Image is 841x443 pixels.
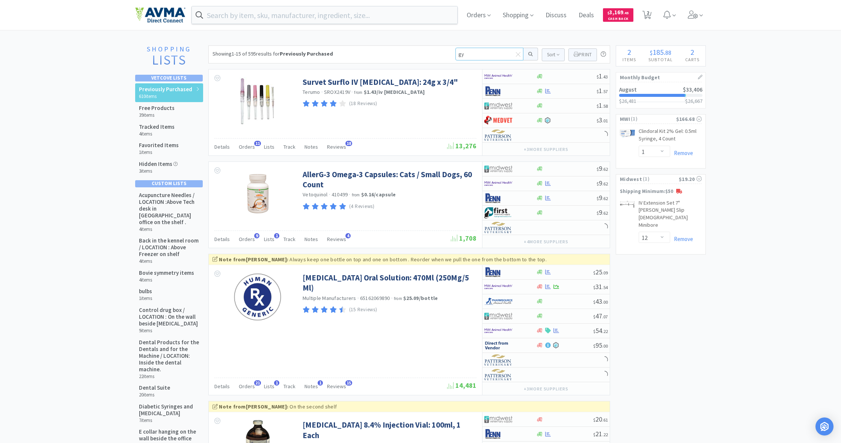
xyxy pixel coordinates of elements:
span: ( 1 ) [630,115,676,123]
span: . 09 [602,270,608,276]
h4: Carts [679,56,705,63]
span: . 22 [602,328,608,334]
span: Orders [239,383,255,390]
span: Notes [304,143,318,150]
span: 2 [627,47,631,57]
span: . 62 [602,181,608,187]
span: 9 [597,193,608,202]
h2: Lists [139,53,199,68]
div: $19.20 [679,175,702,183]
h2: August [619,87,637,92]
div: Open Intercom Messenger [815,417,833,435]
span: 15 [345,380,352,386]
strong: $1.43 / iv [MEDICAL_DATA] [364,89,425,95]
span: $ [597,166,599,172]
span: 410499 [332,191,348,198]
div: $166.68 [676,115,702,123]
span: 21 [254,380,261,386]
div: . [642,48,679,56]
span: $ [597,89,599,94]
h5: Previously Purchased [139,86,192,93]
span: Reviews [327,143,346,150]
span: SROX2419V [324,89,350,95]
h5: Favorited Items [139,142,179,149]
span: 25 [593,268,608,276]
span: $ [593,328,595,334]
h6: 4 items [139,258,199,264]
span: Details [214,236,230,243]
span: · [329,191,330,198]
span: 20 [593,415,608,423]
span: . 01 [602,118,608,124]
img: e4e33dab9f054f5782a47901c742baa9_102.png [135,7,185,23]
img: 4dd14cff54a648ac9e977f0c5da9bc2e_5.png [484,163,512,175]
a: August$33,406$26,481$26,667 [616,82,705,108]
a: ShoppingLists [135,45,203,71]
div: Vetcove Lists [135,75,203,81]
button: +4more suppliers [520,237,572,247]
a: Terumo [303,89,320,95]
span: $ [597,181,599,187]
span: Track [283,383,295,390]
span: · [391,295,393,301]
span: 1 [274,380,279,386]
span: . 57 [602,89,608,94]
span: · [351,89,353,95]
h5: E collar hanging on the wall beside the office [139,428,199,442]
button: Sort [542,48,565,61]
a: IV Extension Set 7" [PERSON_NAME] Slip [DEMOGRAPHIC_DATA] Minibore [639,199,702,232]
button: Print [568,48,597,61]
span: from [352,192,360,197]
input: Filter results... [455,48,523,60]
a: 2 [639,13,655,20]
span: . 45 [623,11,629,15]
img: f6b2451649754179b5b4e0c70c3f7cb0_2.png [484,325,512,336]
a: Remove [670,149,693,157]
span: 185 [653,47,664,57]
h5: Dental Suite [139,384,170,391]
span: $ [593,299,595,305]
span: 88 [665,49,671,56]
span: 1 [318,380,323,386]
span: . 58 [602,103,608,109]
div: Custom Lists [135,180,203,187]
span: from [354,90,362,95]
a: Discuss [543,12,570,19]
a: Clindoral Kit 2% Gel: 0.5ml Syringe, 4 Count [639,128,702,145]
h6: 39 items [139,112,175,118]
a: Vetoquinol [303,191,328,198]
img: bdd3c0f4347043b9a893056ed883a29a_120.png [484,115,512,126]
span: $ [597,118,599,124]
strong: $0.16 / capsule [361,191,396,198]
a: $3,169.45Cash Back [603,5,633,25]
span: Details [214,383,230,390]
div: On the second shelf [213,402,606,411]
span: Orders [239,143,255,150]
img: e1133ece90fa4a959c5ae41b0808c578_9.png [484,428,512,440]
a: [MEDICAL_DATA] 8.4% Injection Vial: 100ml, 1 Each [303,420,475,440]
h6: 4 items [139,226,199,232]
span: Orders [239,236,255,243]
img: ae39d3aaede148de8677b5f1acb9f7d1_113292.jpeg [236,77,279,126]
h3: $ [685,98,702,104]
span: 47 [593,312,608,320]
span: 95 [593,341,608,350]
a: Free Products 39items [135,102,203,121]
span: 1 [597,86,608,95]
h5: Hidden Items [139,161,178,167]
p: (4 Reviews) [349,203,375,211]
span: $ [650,49,653,56]
span: . 54 [602,285,608,290]
a: Deals [576,12,597,19]
h6: 3 items [139,168,178,174]
h6: 1 items [139,295,152,301]
a: [MEDICAL_DATA] Oral Solution: 470Ml (250Mg/5 Ml) [303,273,475,293]
span: · [357,295,359,301]
span: . 00 [602,343,608,349]
img: 4dd14cff54a648ac9e977f0c5da9bc2e_5.png [484,100,512,112]
h4: Items [616,56,642,63]
span: Reviews [327,383,346,390]
h5: Dental Products for the Dentals and for the Machine / LOCATION: Inside the dental machine. [139,339,199,373]
p: (18 Reviews) [349,100,377,108]
strong: Previously Purchased [280,50,333,57]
